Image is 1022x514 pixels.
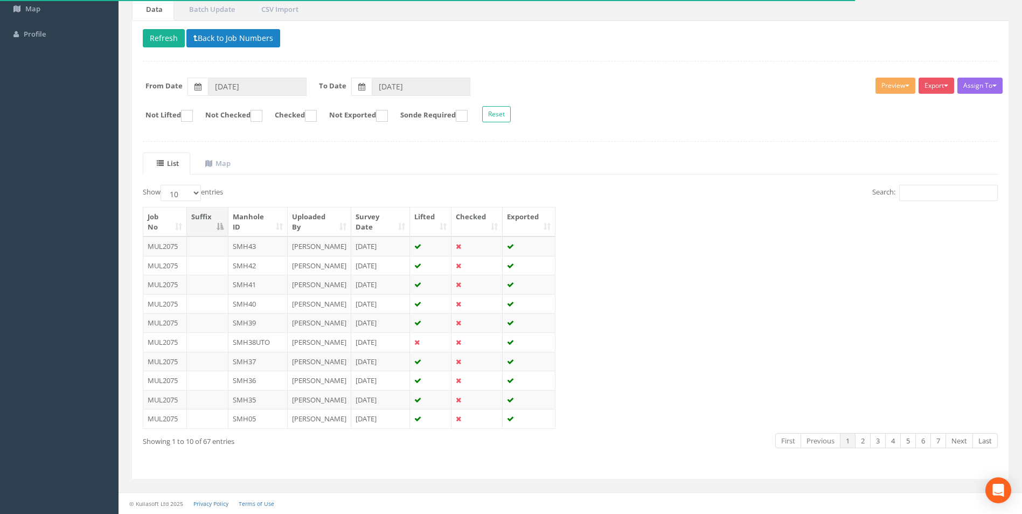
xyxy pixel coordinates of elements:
a: Next [945,433,973,449]
td: MUL2075 [143,237,187,256]
a: 6 [915,433,931,449]
td: [PERSON_NAME] [288,352,351,371]
td: MUL2075 [143,409,187,428]
input: From Date [208,78,307,96]
th: Uploaded By: activate to sort column ascending [288,207,351,237]
td: [DATE] [351,390,410,409]
td: [PERSON_NAME] [288,275,351,294]
td: SMH38UTO [228,332,288,352]
a: Privacy Policy [193,500,228,508]
td: [PERSON_NAME] [288,409,351,428]
div: Showing 1 to 10 of 67 entries [143,432,490,447]
select: Showentries [161,185,201,201]
td: [PERSON_NAME] [288,313,351,332]
a: 7 [930,433,946,449]
label: Not Exported [318,110,388,122]
td: [DATE] [351,237,410,256]
td: [PERSON_NAME] [288,294,351,314]
div: Open Intercom Messenger [985,477,1011,503]
td: MUL2075 [143,294,187,314]
td: MUL2075 [143,332,187,352]
td: [PERSON_NAME] [288,237,351,256]
th: Lifted: activate to sort column ascending [410,207,451,237]
th: Suffix: activate to sort column descending [187,207,228,237]
input: To Date [372,78,470,96]
td: MUL2075 [143,275,187,294]
th: Manhole ID: activate to sort column ascending [228,207,288,237]
label: Show entries [143,185,223,201]
td: SMH35 [228,390,288,409]
td: MUL2075 [143,256,187,275]
uib-tab-heading: Map [205,158,231,168]
label: To Date [319,81,346,91]
label: Sonde Required [390,110,468,122]
td: SMH40 [228,294,288,314]
a: Terms of Use [239,500,274,508]
uib-tab-heading: List [157,158,179,168]
td: [PERSON_NAME] [288,390,351,409]
a: 2 [855,433,871,449]
td: MUL2075 [143,313,187,332]
label: Not Lifted [135,110,193,122]
th: Exported: activate to sort column ascending [503,207,555,237]
td: [DATE] [351,275,410,294]
td: [DATE] [351,332,410,352]
label: Not Checked [194,110,262,122]
td: MUL2075 [143,371,187,390]
td: SMH42 [228,256,288,275]
small: © Kullasoft Ltd 2025 [129,500,183,508]
td: [PERSON_NAME] [288,371,351,390]
td: SMH05 [228,409,288,428]
button: Assign To [957,78,1003,94]
td: MUL2075 [143,390,187,409]
td: [PERSON_NAME] [288,332,351,352]
a: 4 [885,433,901,449]
th: Survey Date: activate to sort column ascending [351,207,410,237]
th: Checked: activate to sort column ascending [451,207,503,237]
td: [DATE] [351,313,410,332]
label: From Date [145,81,183,91]
td: [DATE] [351,371,410,390]
a: First [775,433,801,449]
button: Refresh [143,29,185,47]
span: Profile [24,29,46,39]
span: Map [25,4,40,13]
td: [DATE] [351,352,410,371]
a: 5 [900,433,916,449]
td: [DATE] [351,409,410,428]
td: SMH41 [228,275,288,294]
button: Back to Job Numbers [186,29,280,47]
label: Search: [872,185,998,201]
td: [DATE] [351,256,410,275]
input: Search: [899,185,998,201]
td: SMH36 [228,371,288,390]
td: SMH37 [228,352,288,371]
button: Preview [875,78,915,94]
th: Job No: activate to sort column ascending [143,207,187,237]
button: Reset [482,106,511,122]
a: Map [191,152,242,175]
button: Export [919,78,954,94]
a: 1 [840,433,856,449]
td: SMH39 [228,313,288,332]
label: Checked [264,110,317,122]
td: [PERSON_NAME] [288,256,351,275]
a: Last [972,433,998,449]
a: 3 [870,433,886,449]
a: Previous [801,433,840,449]
td: [DATE] [351,294,410,314]
td: SMH43 [228,237,288,256]
a: List [143,152,190,175]
td: MUL2075 [143,352,187,371]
